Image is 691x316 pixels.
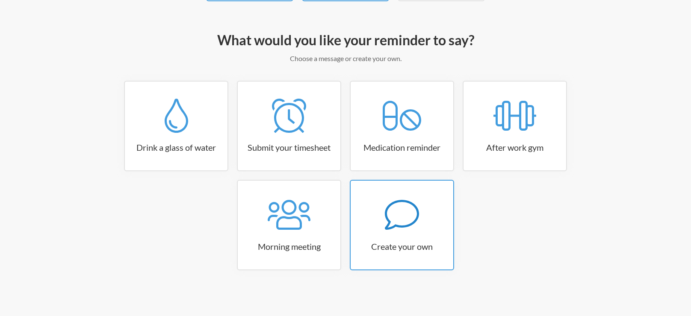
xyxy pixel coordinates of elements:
[238,240,340,252] h3: Morning meeting
[351,141,453,153] h3: Medication reminder
[97,53,594,64] p: Choose a message or create your own.
[125,141,227,153] h3: Drink a glass of water
[97,31,594,49] h2: What would you like your reminder to say?
[464,141,566,153] h3: After work gym
[238,141,340,153] h3: Submit your timesheet
[351,240,453,252] h3: Create your own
